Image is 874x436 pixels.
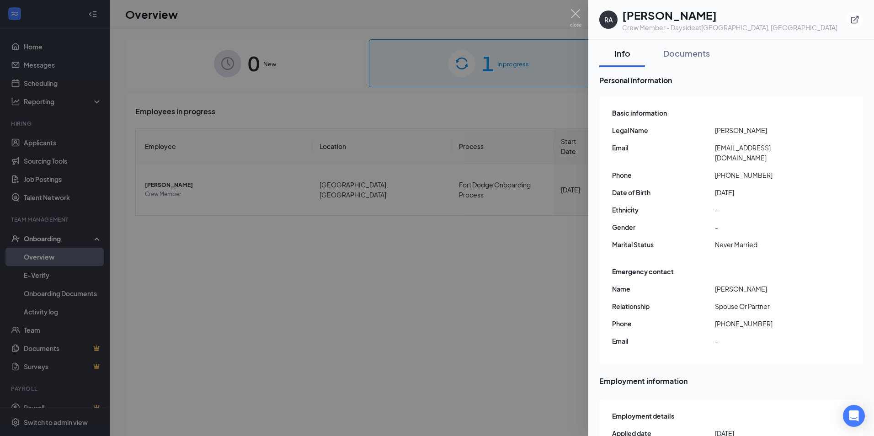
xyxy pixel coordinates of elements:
[612,239,715,250] span: Marital Status
[715,125,818,135] span: [PERSON_NAME]
[715,319,818,329] span: [PHONE_NUMBER]
[599,74,863,86] span: Personal information
[612,125,715,135] span: Legal Name
[612,411,674,421] span: Employment details
[612,143,715,153] span: Email
[847,11,863,28] button: ExternalLink
[608,48,636,59] div: Info
[612,301,715,311] span: Relationship
[715,284,818,294] span: [PERSON_NAME]
[612,266,674,276] span: Emergency contact
[715,170,818,180] span: [PHONE_NUMBER]
[612,319,715,329] span: Phone
[612,170,715,180] span: Phone
[850,15,859,24] svg: ExternalLink
[612,205,715,215] span: Ethnicity
[612,222,715,232] span: Gender
[715,143,818,163] span: [EMAIL_ADDRESS][DOMAIN_NAME]
[715,205,818,215] span: -
[612,187,715,197] span: Date of Birth
[612,284,715,294] span: Name
[622,7,837,23] h1: [PERSON_NAME]
[604,15,613,24] div: RA
[612,108,667,118] span: Basic information
[663,48,710,59] div: Documents
[715,239,818,250] span: Never Married
[715,222,818,232] span: -
[715,187,818,197] span: [DATE]
[599,375,863,387] span: Employment information
[715,336,818,346] span: -
[622,23,837,32] div: Crew Member - Dayside at [GEOGRAPHIC_DATA], [GEOGRAPHIC_DATA]
[843,405,865,427] div: Open Intercom Messenger
[715,301,818,311] span: Spouse Or Partner
[612,336,715,346] span: Email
